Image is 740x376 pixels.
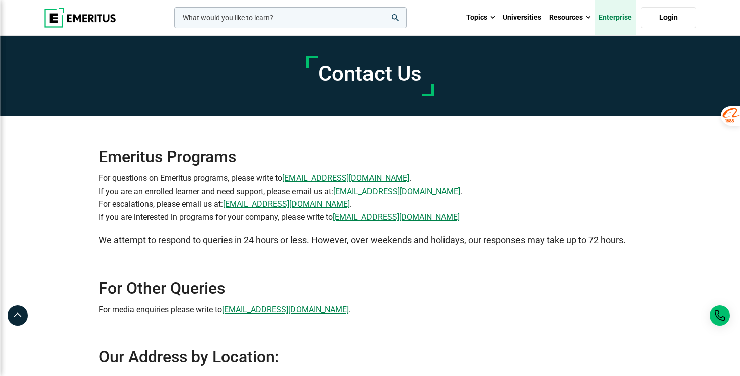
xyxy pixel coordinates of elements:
[333,185,460,198] a: [EMAIL_ADDRESS][DOMAIN_NAME]
[99,116,642,167] h2: Emeritus Programs
[641,7,696,28] a: Login
[99,303,642,317] p: For media enquiries please write to .
[99,347,642,367] h2: Our Address by Location:
[282,172,409,185] a: [EMAIL_ADDRESS][DOMAIN_NAME]
[99,233,642,248] p: We attempt to respond to queries in 24 hours or less. However, over weekends and holidays, our re...
[222,303,349,317] a: [EMAIL_ADDRESS][DOMAIN_NAME]
[223,198,350,211] a: [EMAIL_ADDRESS][DOMAIN_NAME]
[99,172,642,223] p: For questions on Emeritus programs, please write to . If you are an enrolled learner and need sup...
[333,211,460,224] a: [EMAIL_ADDRESS][DOMAIN_NAME]
[174,7,407,28] input: woocommerce-product-search-field-0
[318,61,422,86] h1: Contact Us
[99,278,642,298] h2: For Other Queries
